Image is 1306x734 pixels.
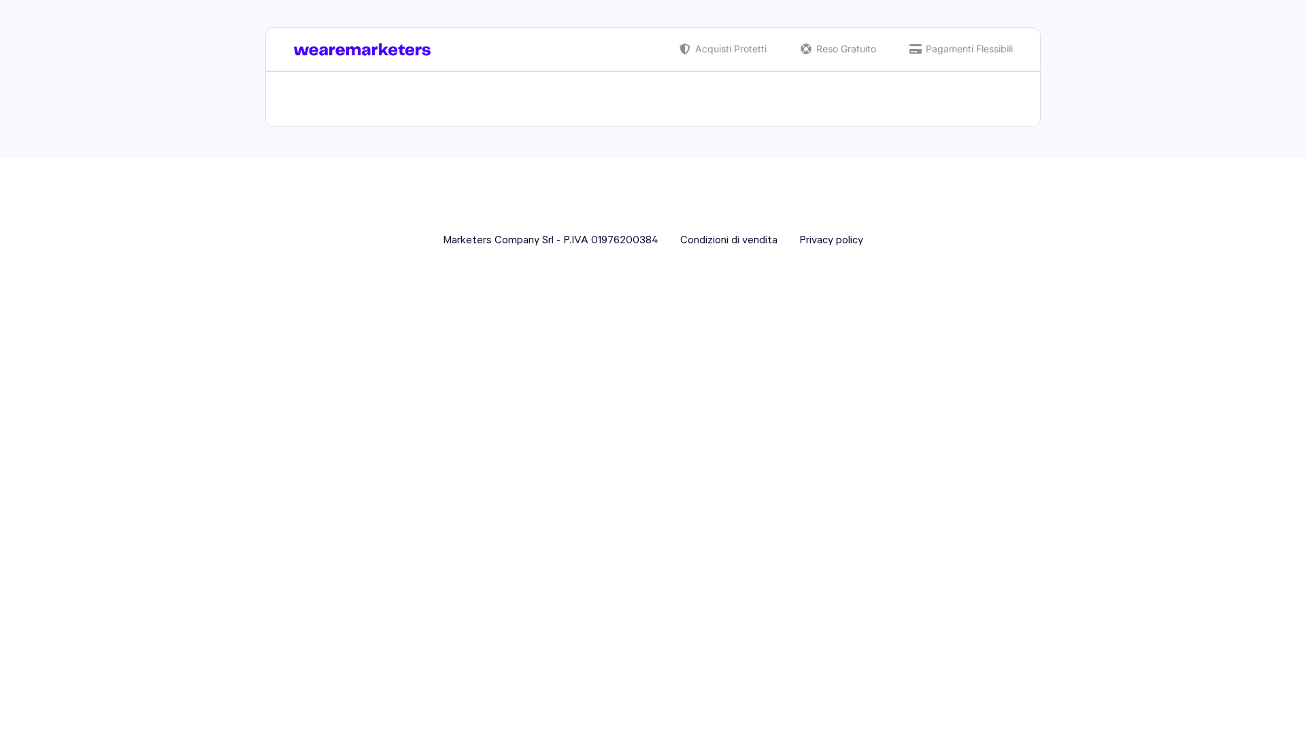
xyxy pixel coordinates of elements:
a: Condizioni di vendita [680,232,777,250]
span: Reso Gratuito [813,41,876,56]
a: Privacy policy [799,232,863,250]
span: Marketers Company Srl - P.IVA 01976200384 [443,232,658,250]
span: Pagamenti Flessibili [922,41,1013,56]
span: Acquisti Protetti [692,41,767,56]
